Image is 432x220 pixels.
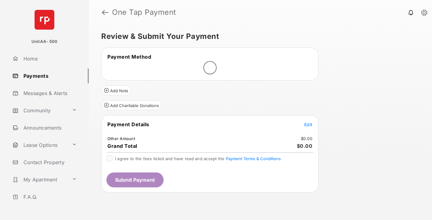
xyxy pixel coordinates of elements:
[115,156,281,161] span: I agree to the fees listed and have read and accept the
[297,143,313,149] span: $0.00
[10,189,89,204] a: F.A.Q.
[10,68,89,83] a: Payments
[304,121,312,127] button: Edit
[301,136,313,141] td: $0.00
[226,156,281,161] button: I agree to the fees listed and have read and accept the
[10,120,89,135] a: Announcements
[107,121,149,127] span: Payment Details
[10,138,69,152] a: Lease Options
[101,33,415,40] h5: Review & Submit Your Payment
[35,10,54,30] img: svg+xml;base64,PHN2ZyB4bWxucz0iaHR0cDovL3d3dy53My5vcmcvMjAwMC9zdmciIHdpZHRoPSI2NCIgaGVpZ2h0PSI2NC...
[304,122,312,127] span: Edit
[107,136,135,141] td: Other Amount
[10,51,89,66] a: Home
[10,103,69,118] a: Community
[112,9,176,16] strong: One Tap Payment
[101,100,162,110] button: Add Charitable Donations
[101,85,131,95] button: Add Note
[10,155,89,170] a: Contact Property
[10,172,69,187] a: My Apartment
[10,86,89,101] a: Messages & Alerts
[106,172,164,187] button: Submit Payment
[107,143,137,149] span: Grand Total
[31,39,58,45] p: UnitAA- 500
[107,54,151,60] span: Payment Method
